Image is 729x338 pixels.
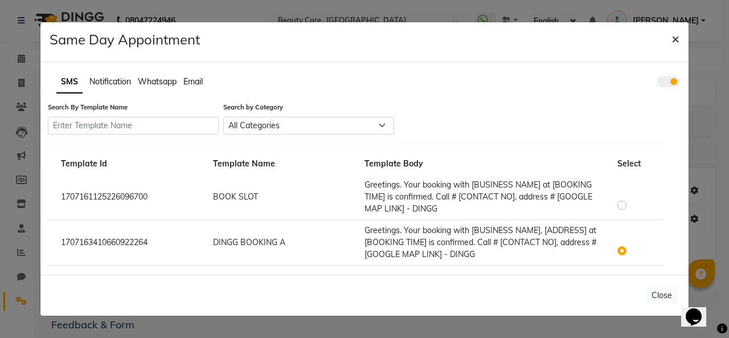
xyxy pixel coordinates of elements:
[61,237,148,247] span: 1707163410660922264
[671,30,679,47] span: ×
[61,76,78,87] span: SMS
[204,158,357,170] div: Template Name
[138,76,177,87] span: Whatsapp
[89,76,131,87] span: Notification
[50,31,200,48] h4: Same Day Appointment
[213,192,258,202] span: BOOK SLOT
[681,292,718,327] iframe: chat widget
[364,180,592,214] span: Greetings. Your booking with [BUSINESS NAME] at [BOOKING TIME] is confirmed. Call # [CONTACT NO],...
[183,76,203,87] span: Email
[61,192,148,202] span: 1707161125226096700
[223,103,394,112] label: Search by Category
[52,158,204,170] div: Template Id
[364,225,596,259] span: Greetings. Your booking with [BUSINESS NAME], [ADDRESS] at [BOOKING TIME] is confirmed. Call # [C...
[609,158,660,170] div: Select
[213,237,285,247] span: DINGG BOOKING A
[48,117,219,135] input: Enter Template Name
[48,103,219,112] label: Search By Template Name
[646,287,677,304] button: Close
[662,22,689,54] button: ×
[356,158,609,170] div: Template Body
